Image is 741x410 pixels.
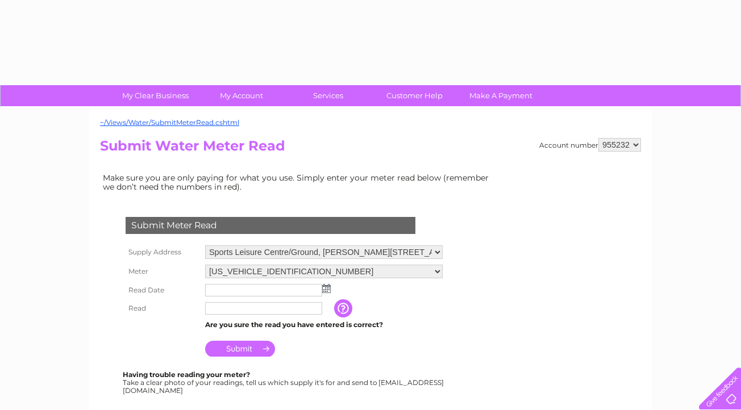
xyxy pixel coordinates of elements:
div: Account number [539,138,641,152]
a: Customer Help [368,85,461,106]
th: Supply Address [123,242,202,262]
div: Take a clear photo of your readings, tell us which supply it's for and send to [EMAIL_ADDRESS][DO... [123,371,446,394]
a: My Clear Business [109,85,202,106]
input: Submit [205,341,275,357]
b: Having trouble reading your meter? [123,370,250,379]
a: ~/Views/Water/SubmitMeterRead.cshtml [100,118,239,127]
a: Make A Payment [454,85,548,106]
td: Are you sure the read you have entered is correct? [202,317,446,332]
div: Submit Meter Read [126,217,415,234]
th: Read Date [123,281,202,299]
a: Services [281,85,375,106]
img: ... [322,284,331,293]
td: Make sure you are only paying for what you use. Simply enter your meter read below (remember we d... [100,170,498,194]
th: Read [123,299,202,317]
h2: Submit Water Meter Read [100,138,641,160]
input: Information [334,299,355,317]
th: Meter [123,262,202,281]
a: My Account [195,85,289,106]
